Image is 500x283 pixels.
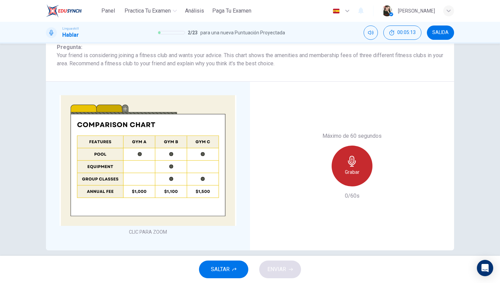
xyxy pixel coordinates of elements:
[46,4,82,18] img: EduSynch logo
[97,5,119,17] button: Panel
[345,192,360,200] h6: 0/60s
[397,30,416,35] span: 00:05:13
[364,26,378,40] div: Silenciar
[62,26,79,31] span: Linguaskill
[212,7,251,15] span: Paga Tu Examen
[60,95,236,226] img: undefined
[322,132,382,140] h6: Máximo de 60 segundos
[200,29,285,37] span: para una nueva Puntuación Proyectada
[57,43,443,51] div: Pregunta :
[211,265,230,274] span: SALTAR
[122,5,180,17] button: Practica tu examen
[210,5,254,17] button: Paga Tu Examen
[383,26,421,40] div: Ocultar
[182,5,207,17] button: Análisis
[382,5,393,16] img: Profile picture
[332,9,340,14] img: es
[477,260,493,276] div: Open Intercom Messenger
[427,26,454,40] button: SALIDA
[46,4,97,18] a: EduSynch logo
[101,7,115,15] span: Panel
[332,146,372,186] button: Grabar
[124,7,171,15] span: Practica tu examen
[57,51,443,68] span: Your friend is considering joining a fitness club and wants your advice. This chart shows the ame...
[432,30,449,35] span: SALIDA
[188,29,198,37] span: 2 / 23
[62,31,79,39] h1: Hablar
[199,261,248,278] button: SALTAR
[345,168,360,176] h6: Grabar
[383,26,421,40] button: 00:05:13
[185,7,204,15] span: Análisis
[398,7,435,15] div: [PERSON_NAME]
[126,227,170,237] button: CLIC PARA ZOOM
